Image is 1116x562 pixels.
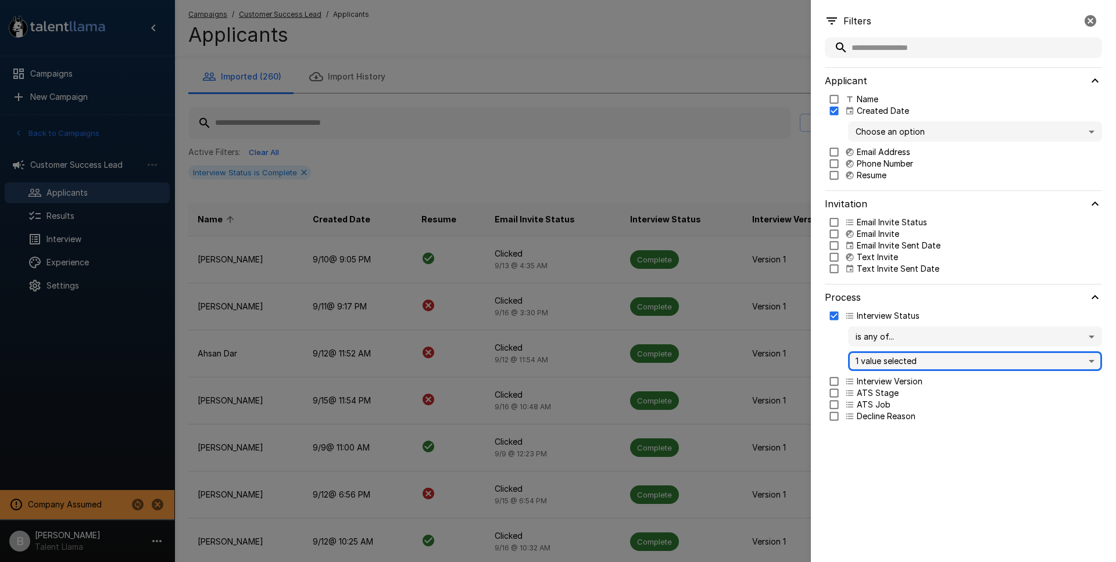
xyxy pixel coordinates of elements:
p: Email Address [857,146,910,158]
p: Created Date [857,105,909,117]
h6: Invitation [825,196,867,212]
p: Text Invite Sent Date [857,263,939,275]
p: Filters [843,14,871,28]
h6: Applicant [825,73,867,89]
p: 1 value selected [856,355,1086,367]
p: Email Invite Sent Date [857,240,940,251]
p: Text Invite [857,251,898,263]
p: Interview Status [857,310,920,322]
p: Email Invite [857,228,899,240]
p: ATS Job [857,399,890,410]
p: Decline Reason [857,410,915,422]
span: Choose an option [856,125,1086,138]
p: Name [857,93,878,105]
p: Phone Number [857,158,913,170]
p: Resume [857,170,886,181]
h6: Process [825,289,861,305]
span: is any of... [856,330,1086,343]
p: Interview Version [857,376,922,387]
p: Email Invite Status [857,217,927,228]
p: ATS Stage [857,387,899,399]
